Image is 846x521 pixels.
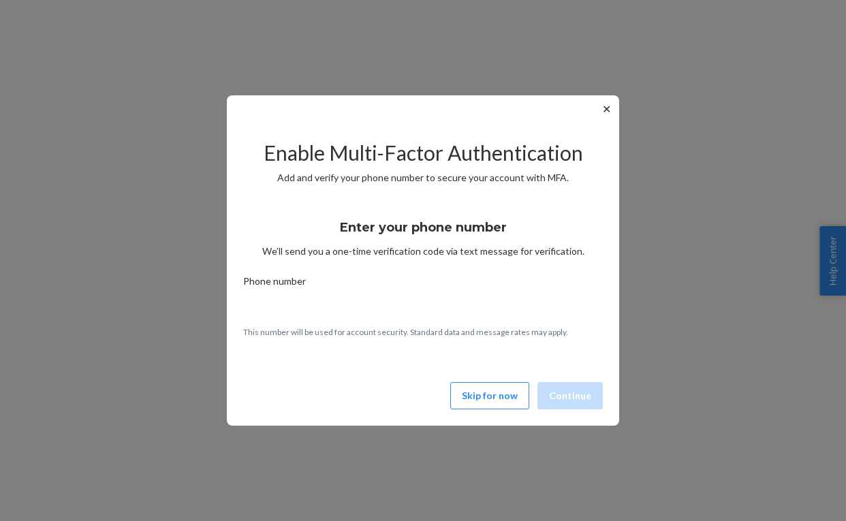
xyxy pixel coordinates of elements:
button: Continue [537,382,603,409]
h3: Enter your phone number [340,219,507,236]
div: We’ll send you a one-time verification code via text message for verification. [243,208,603,258]
button: ✕ [599,101,614,117]
h2: Enable Multi-Factor Authentication [243,142,603,164]
p: This number will be used for account security. Standard data and message rates may apply. [243,326,603,338]
p: Add and verify your phone number to secure your account with MFA. [243,171,603,185]
span: Phone number [243,274,306,294]
button: Skip for now [450,382,529,409]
